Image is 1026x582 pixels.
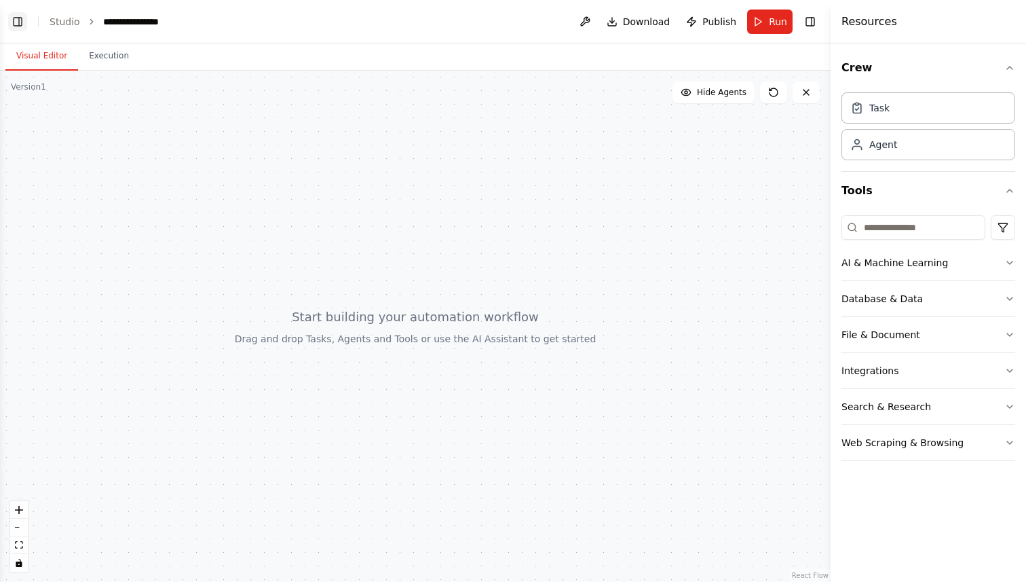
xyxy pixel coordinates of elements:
a: React Flow attribution [792,572,829,579]
button: Hide Agents [672,81,755,103]
span: Publish [702,15,736,29]
button: Execution [78,42,140,71]
div: React Flow controls [10,501,28,572]
button: Database & Data [841,281,1015,316]
button: Tools [841,172,1015,210]
button: Integrations [841,353,1015,388]
button: File & Document [841,317,1015,352]
button: zoom in [10,501,28,519]
button: zoom out [10,519,28,536]
nav: breadcrumb [50,15,173,29]
button: Publish [681,10,742,34]
button: AI & Machine Learning [841,245,1015,280]
div: Task [869,101,890,115]
span: Run [769,15,787,29]
button: toggle interactivity [10,554,28,572]
button: Visual Editor [5,42,78,71]
button: Download [601,10,676,34]
button: Crew [841,49,1015,87]
button: fit view [10,536,28,554]
button: Run [747,10,793,34]
div: Agent [869,138,897,151]
span: Hide Agents [697,87,746,98]
div: Tools [841,210,1015,472]
div: Version 1 [11,81,46,92]
span: Download [623,15,670,29]
button: Hide right sidebar [801,12,820,31]
button: Show left sidebar [8,12,27,31]
a: Studio [50,16,80,27]
button: Web Scraping & Browsing [841,425,1015,460]
h4: Resources [841,14,897,30]
button: Search & Research [841,389,1015,424]
div: Crew [841,87,1015,171]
